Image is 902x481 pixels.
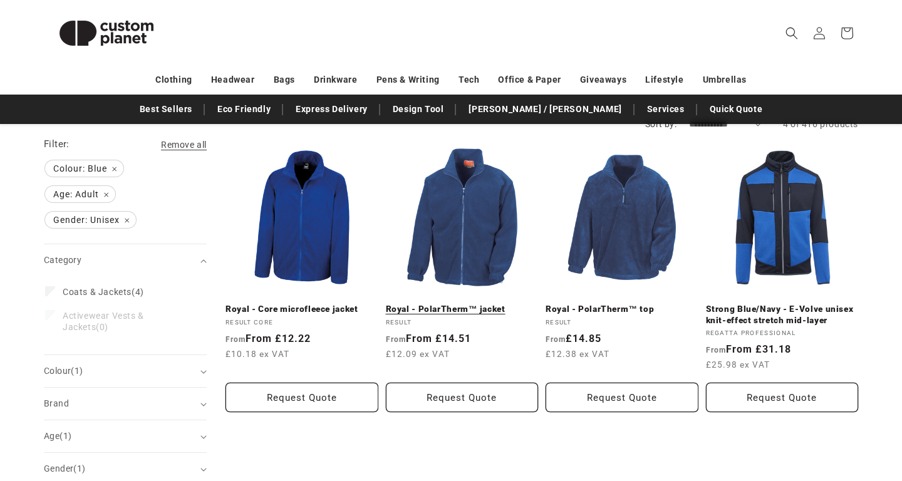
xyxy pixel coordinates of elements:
[580,69,626,91] a: Giveaways
[44,463,86,473] span: Gender
[386,304,539,315] a: Royal - PolarTherm™ jacket
[693,346,902,481] iframe: Chat Widget
[44,420,207,452] summary: Age (1 selected)
[44,366,83,376] span: Colour
[44,244,207,276] summary: Category (0 selected)
[44,160,125,177] a: Colour: Blue
[645,119,676,129] label: Sort by:
[462,98,628,120] a: [PERSON_NAME] / [PERSON_NAME]
[645,69,683,91] a: Lifestyle
[498,69,561,91] a: Office & Paper
[546,304,698,315] a: Royal - PolarTherm™ top
[274,69,295,91] a: Bags
[376,69,440,91] a: Pens & Writing
[783,119,858,129] span: 4 of 416 products
[44,398,69,408] span: Brand
[314,69,357,91] a: Drinkware
[641,98,691,120] a: Services
[60,431,71,441] span: (1)
[386,383,539,412] button: Request Quote
[44,355,207,387] summary: Colour (1 selected)
[225,383,378,412] button: Request Quote
[44,388,207,420] summary: Brand (0 selected)
[703,69,747,91] a: Umbrellas
[225,304,378,315] a: Royal - Core microfleece jacket
[44,137,70,152] h2: Filter:
[133,98,199,120] a: Best Sellers
[45,186,115,202] span: Age: Adult
[211,98,277,120] a: Eco Friendly
[44,212,137,228] a: Gender: Unisex
[459,69,479,91] a: Tech
[71,366,83,376] span: (1)
[546,383,698,412] button: Request Quote
[44,186,117,202] a: Age: Adult
[703,98,769,120] a: Quick Quote
[44,5,169,61] img: Custom Planet
[161,137,207,153] a: Remove all
[211,69,255,91] a: Headwear
[45,160,123,177] span: Colour: Blue
[73,463,85,473] span: (1)
[386,98,450,120] a: Design Tool
[161,140,207,150] span: Remove all
[45,212,136,228] span: Gender: Unisex
[778,19,806,47] summary: Search
[63,287,132,297] span: Coats & Jackets
[155,69,192,91] a: Clothing
[63,286,144,297] span: (4)
[44,431,71,441] span: Age
[289,98,374,120] a: Express Delivery
[706,304,859,326] a: Strong Blue/Navy - E-Volve unisex knit-effect stretch mid-layer
[44,255,81,265] span: Category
